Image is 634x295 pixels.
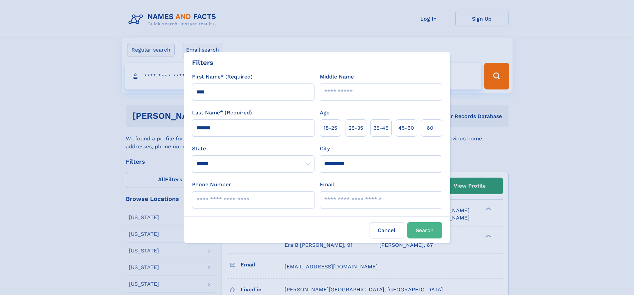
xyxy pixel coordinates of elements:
[320,73,354,81] label: Middle Name
[320,109,329,117] label: Age
[398,124,414,132] span: 45‑60
[373,124,388,132] span: 35‑45
[407,222,442,238] button: Search
[427,124,437,132] span: 60+
[192,145,315,153] label: State
[320,181,334,189] label: Email
[192,73,253,81] label: First Name* (Required)
[348,124,363,132] span: 25‑35
[192,181,231,189] label: Phone Number
[192,109,252,117] label: Last Name* (Required)
[369,222,404,238] label: Cancel
[192,58,213,68] div: Filters
[320,145,330,153] label: City
[323,124,337,132] span: 18‑25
